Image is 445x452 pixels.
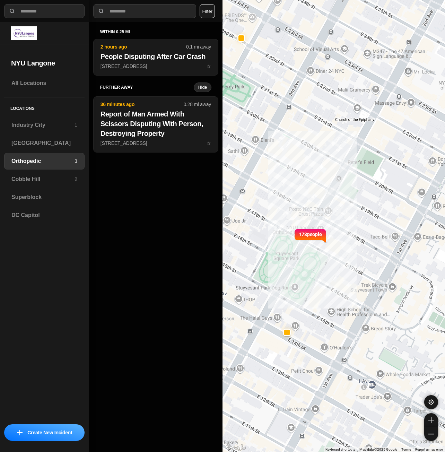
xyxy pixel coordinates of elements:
[207,63,211,69] span: star
[198,85,207,90] small: Hide
[224,443,247,452] a: Open this area in Google Maps (opens a new window)
[93,63,218,69] a: 2 hours ago0.1 mi awayPeople Disputing After Car Crash[STREET_ADDRESS]star
[401,447,411,451] a: Terms (opens in new tab)
[11,79,77,87] h3: All Locations
[93,96,218,153] button: 36 minutes ago0.28 mi awayReport of Man Armed With Scissors Disputing With Person, Destroying Pro...
[4,171,85,188] a: Cobble Hill2
[101,63,211,70] p: [STREET_ADDRESS]
[207,140,211,146] span: star
[4,75,85,92] a: All Locations
[4,117,85,133] a: Industry City1
[424,427,438,441] button: zoom-out
[294,228,299,243] img: notch
[11,175,75,183] h3: Cobble Hill
[9,8,16,15] img: search
[100,85,194,90] h5: further away
[11,193,77,201] h3: Superblock
[98,8,105,15] img: search
[415,447,443,451] a: Report a map error
[11,26,37,40] img: logo
[4,97,85,117] h5: Locations
[101,101,184,108] p: 36 minutes ago
[75,158,77,165] p: 3
[428,431,434,437] img: zoom-out
[194,82,211,92] button: Hide
[4,207,85,224] a: DC Capitol
[75,176,77,183] p: 2
[93,39,218,76] button: 2 hours ago0.1 mi awayPeople Disputing After Car Crash[STREET_ADDRESS]star
[27,429,72,436] p: Create New Incident
[4,189,85,206] a: Superblock
[428,399,434,405] img: recenter
[224,443,247,452] img: Google
[322,228,327,243] img: notch
[17,430,23,435] img: icon
[101,52,211,61] h2: People Disputing After Car Crash
[424,395,438,409] button: recenter
[184,101,211,108] p: 0.28 mi away
[101,43,186,50] p: 2 hours ago
[428,417,434,423] img: zoom-in
[11,58,78,68] h2: NYU Langone
[359,447,397,451] span: Map data ©2025 Google
[4,424,85,441] button: iconCreate New Incident
[75,122,77,129] p: 1
[11,211,77,219] h3: DC Capitol
[200,4,215,18] button: Filter
[424,413,438,427] button: zoom-in
[101,140,211,147] p: [STREET_ADDRESS]
[186,43,211,50] p: 0.1 mi away
[93,140,218,146] a: 36 minutes ago0.28 mi awayReport of Man Armed With Scissors Disputing With Person, Destroying Pro...
[100,29,211,35] h5: within 0.25 mi
[11,139,77,147] h3: [GEOGRAPHIC_DATA]
[11,121,75,129] h3: Industry City
[4,135,85,151] a: [GEOGRAPHIC_DATA]
[299,231,322,246] p: 173 people
[101,109,211,138] h2: Report of Man Armed With Scissors Disputing With Person, Destroying Property
[325,447,355,452] button: Keyboard shortcuts
[11,157,75,165] h3: Orthopedic
[4,153,85,169] a: Orthopedic3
